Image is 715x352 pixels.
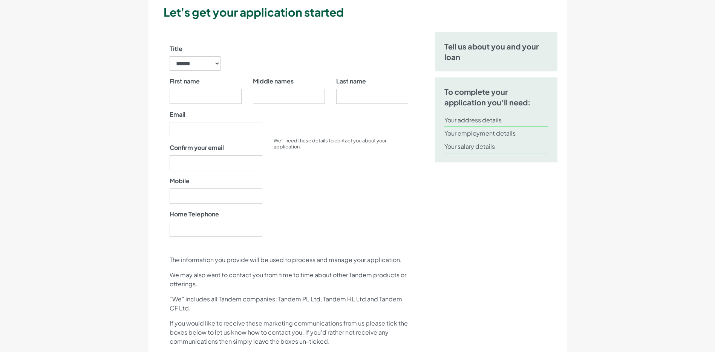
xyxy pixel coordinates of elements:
[444,86,549,108] h5: To complete your application you’ll need:
[444,127,549,140] li: Your employment details
[170,176,190,185] label: Mobile
[253,77,294,86] label: Middle names
[170,255,408,264] p: The information you provide will be used to process and manage your application.
[170,319,408,346] p: If you would like to receive these marketing communications from us please tick the boxes below t...
[444,41,549,62] h5: Tell us about you and your loan
[336,77,366,86] label: Last name
[170,295,408,313] p: “We” includes all Tandem companies; Tandem PL Ltd, Tandem HL Ltd and Tandem CF Ltd.
[170,143,224,152] label: Confirm your email
[170,110,185,119] label: Email
[164,4,564,20] h3: Let's get your application started
[444,114,549,127] li: Your address details
[170,210,219,219] label: Home Telephone
[444,140,549,153] li: Your salary details
[170,270,408,289] p: We may also want to contact you from time to time about other Tandem products or offerings.
[274,137,386,150] small: We’ll need these details to contact you about your application.
[170,44,182,53] label: Title
[170,77,200,86] label: First name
